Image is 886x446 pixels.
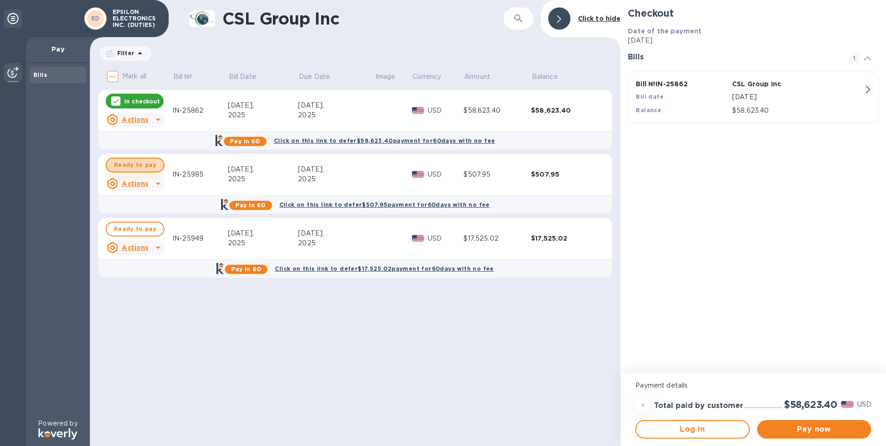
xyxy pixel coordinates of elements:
p: USD [428,234,463,243]
p: $58,623.40 [732,106,863,115]
div: IN-25949 [172,234,228,243]
div: = [635,398,650,413]
img: USD [841,401,854,408]
img: USD [412,235,424,242]
div: [DATE], [228,165,298,174]
img: Logo [38,428,77,440]
div: $58,623.40 [463,106,531,115]
p: USD [428,170,463,179]
h2: Checkout [628,7,879,19]
span: Balance [532,72,570,82]
p: Balance [532,72,558,82]
p: Pay [33,45,82,54]
b: Balance [636,107,661,114]
button: Pay now [757,420,871,439]
u: Actions [122,244,148,251]
div: $507.95 [531,170,600,179]
p: CSL Group Inc [732,79,825,89]
p: Amount [464,72,490,82]
div: [DATE], [228,101,298,110]
b: Pay in 60 [235,202,266,209]
div: 2025 [298,174,374,184]
div: 2025 [228,238,298,248]
b: ED [91,15,100,22]
div: [DATE], [228,229,298,238]
p: Currency [412,72,441,82]
div: 2025 [228,110,298,120]
button: Log in [635,420,749,439]
span: Log in [644,424,741,435]
b: Click on this link to defer $17,525.02 payment for 60 days with no fee [275,265,494,272]
b: Date of the payment [628,27,702,35]
span: Bill № [173,72,204,82]
span: Pay now [765,424,864,435]
p: USD [428,106,463,115]
b: Pay in 60 [231,266,261,273]
p: Payment details [635,381,871,390]
p: [DATE] [628,36,879,45]
p: Powered by [38,419,77,428]
span: Ready to pay [114,223,156,235]
p: Bill № IN-25862 [636,79,728,89]
p: [DATE] [732,92,863,102]
b: Bill date [636,93,664,100]
h3: Bills [628,53,838,62]
p: Bill Date [229,72,256,82]
div: $17,525.02 [463,234,531,243]
span: Due Date [299,72,342,82]
b: Click to hide [578,15,621,22]
div: $17,525.02 [531,234,600,243]
u: Actions [122,116,148,123]
button: Bill №IN-25862CSL Group IncBill date[DATE]Balance$58,623.40 [628,71,879,123]
div: 2025 [298,238,374,248]
div: [DATE], [298,229,374,238]
img: USD [412,107,424,114]
p: In checkout [124,97,160,105]
button: Ready to pay [106,158,165,172]
div: $58,623.40 [531,106,600,115]
b: Pay in 60 [230,138,260,145]
b: Bills [33,71,47,78]
div: IN-25862 [172,106,228,115]
p: Bill № [173,72,192,82]
button: Ready to pay [106,222,165,236]
b: Click on this link to defer $58,623.40 payment for 60 days with no fee [274,137,495,144]
p: Image [375,72,396,82]
p: Mark all [122,71,146,81]
div: 2025 [228,174,298,184]
p: EPSILON ELECTRONICS INC. (DUTIES) [113,9,159,28]
div: $507.95 [463,170,531,179]
div: [DATE], [298,165,374,174]
p: Due Date [299,72,330,82]
p: Filter [114,49,134,57]
img: USD [412,171,424,178]
span: 1 [849,53,860,64]
span: Amount [464,72,502,82]
u: Actions [122,180,148,187]
h2: $58,623.40 [784,399,837,410]
div: 2025 [298,110,374,120]
span: Bill Date [229,72,268,82]
h1: CSL Group Inc [222,9,464,28]
b: Click on this link to defer $507.95 payment for 60 days with no fee [279,201,490,208]
h3: Total paid by customer [654,401,743,410]
p: USD [857,400,871,409]
div: [DATE], [298,101,374,110]
span: Ready to pay [114,159,156,171]
div: IN-25985 [172,170,228,179]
